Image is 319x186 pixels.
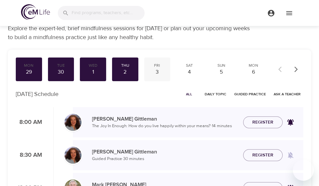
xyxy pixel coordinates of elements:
button: Daily Topic [202,89,229,99]
div: 6 [243,68,264,76]
button: menu [280,4,298,22]
div: Wed [82,63,103,68]
p: 8:00 AM [16,118,42,127]
p: 8:30 AM [16,151,42,160]
button: Ask a Teacher [271,89,303,99]
button: Register [243,116,283,128]
div: 3 [147,68,168,76]
p: [PERSON_NAME] Gittleman [92,148,238,156]
div: Thu [115,63,136,68]
button: menu [262,4,280,22]
img: Cindy2%20031422%20blue%20filter%20hi-res.jpg [64,147,81,164]
div: Sun [211,63,232,68]
div: Fri [147,63,168,68]
input: Find programs, teachers, etc... [72,6,145,20]
span: Daily Topic [205,91,226,97]
p: [PERSON_NAME] Gittleman [92,115,238,123]
iframe: Button to launch messaging window [293,160,314,181]
div: Mon [18,63,39,68]
p: Explore the expert-led, brief mindfulness sessions for [DATE] or plan out your upcoming weeks to ... [8,24,254,42]
button: All [178,89,199,99]
div: Sat [179,63,200,68]
div: 2 [115,68,136,76]
span: Remind me when a class goes live every Thursday at 8:00 AM [283,114,298,130]
span: Guided Practice [234,91,266,97]
span: Register [252,151,273,159]
p: [DATE] Schedule [16,90,58,99]
span: Ask a Teacher [274,91,301,97]
div: 29 [18,68,39,76]
div: 5 [211,68,232,76]
img: Cindy2%20031422%20blue%20filter%20hi-res.jpg [64,114,81,131]
div: Tue [51,63,72,68]
span: All [181,91,197,97]
div: 30 [51,68,72,76]
div: Mon [243,63,264,68]
span: Remind me when a class goes live every Thursday at 8:30 AM [283,147,298,163]
div: 4 [179,68,200,76]
img: logo [21,4,50,20]
p: The Joy In Enough: How do you live happily within your means? · 14 minutes [92,123,238,129]
p: Guided Practice · 30 minutes [92,156,238,162]
button: Guided Practice [232,89,268,99]
button: Register [243,149,283,161]
div: 1 [82,68,103,76]
span: Register [252,118,273,127]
